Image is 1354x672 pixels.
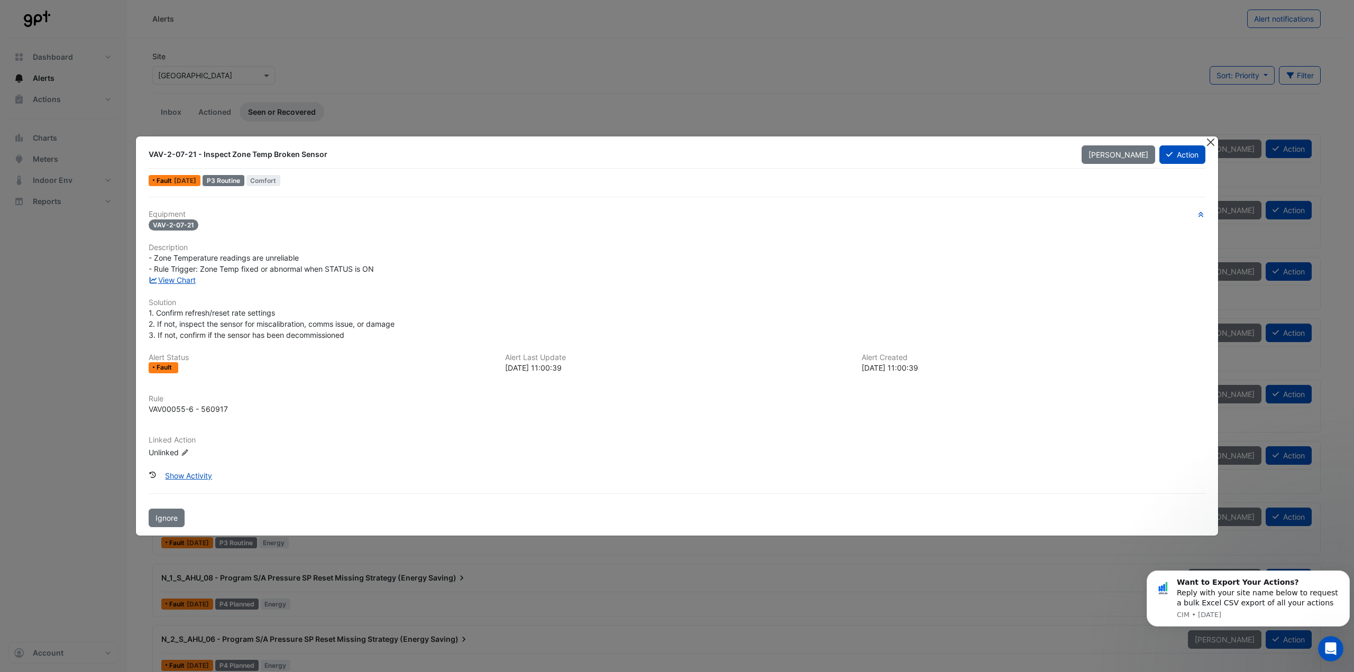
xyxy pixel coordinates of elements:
[246,175,281,186] span: Comfort
[1088,150,1148,159] span: [PERSON_NAME]
[149,446,276,457] div: Unlinked
[149,298,1205,307] h6: Solution
[149,210,1205,219] h6: Equipment
[155,513,178,522] span: Ignore
[149,149,1069,160] div: VAV-2-07-21 - Inspect Zone Temp Broken Sensor
[203,175,244,186] div: P3 Routine
[1205,136,1216,148] button: Close
[149,275,196,284] a: View Chart
[174,177,196,185] span: Sun 04-Feb-2024 11:00 AWST
[149,436,1205,445] h6: Linked Action
[149,308,395,339] span: 1. Confirm refresh/reset rate settings 2. If not, inspect the sensor for miscalibration, comms is...
[149,219,198,231] span: VAV-2-07-21
[149,394,1205,403] h6: Rule
[1159,145,1205,164] button: Action
[157,178,174,184] span: Fault
[149,509,185,527] button: Ignore
[505,353,849,362] h6: Alert Last Update
[1082,145,1155,164] button: [PERSON_NAME]
[862,353,1205,362] h6: Alert Created
[157,364,174,371] span: Fault
[1142,555,1354,643] iframe: Intercom notifications message
[158,466,219,485] button: Show Activity
[1318,636,1343,661] iframe: Intercom live chat
[149,243,1205,252] h6: Description
[149,353,492,362] h6: Alert Status
[862,362,1205,373] div: [DATE] 11:00:39
[505,362,849,373] div: [DATE] 11:00:39
[149,403,228,415] div: VAV00055-6 - 560917
[149,253,374,273] span: - Zone Temperature readings are unreliable - Rule Trigger: Zone Temp fixed or abnormal when STATU...
[181,448,189,456] fa-icon: Edit Linked Action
